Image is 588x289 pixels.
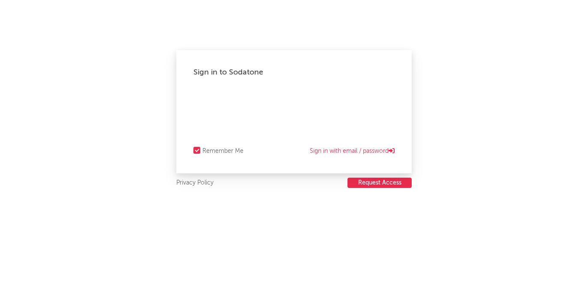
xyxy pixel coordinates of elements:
button: Request Access [347,178,412,188]
div: Remember Me [202,146,244,156]
div: Sign in to Sodatone [193,67,395,77]
a: Sign in with email / password [310,146,395,156]
a: Privacy Policy [176,178,214,188]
